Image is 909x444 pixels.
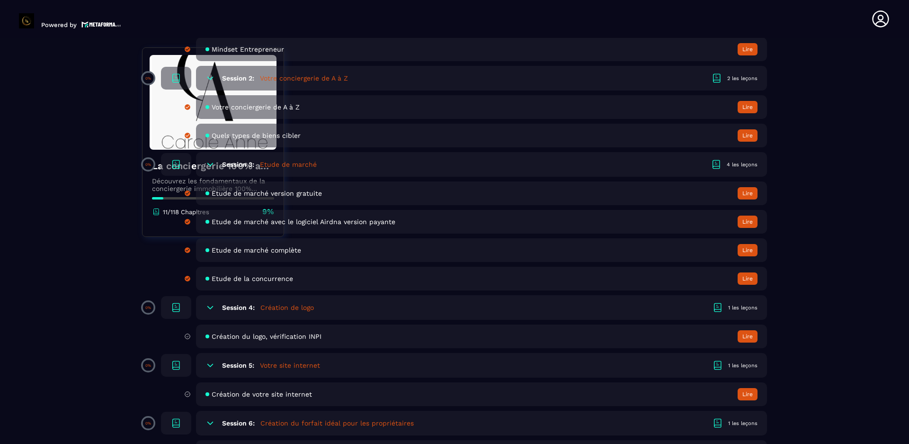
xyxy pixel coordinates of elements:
p: 0% [145,306,151,310]
h5: Votre conciergerie de A à Z [260,73,348,83]
span: Etude de marché avec le logiciel Airdna version payante [212,218,395,226]
span: Création du logo, vérification INPI [212,333,321,340]
span: Création de votre site internet [212,390,312,398]
button: Lire [738,330,757,343]
img: logo-branding [19,13,34,28]
button: Lire [738,216,757,228]
h6: Session 3: [222,161,254,168]
p: 0% [145,363,151,368]
span: Etude de la concurrence [212,275,293,282]
p: 9% [262,207,274,217]
span: Etude de marché complète [212,246,301,254]
span: Mindset Entrepreneur [212,45,284,53]
button: Lire [738,388,757,400]
span: Etude de marché version gratuite [212,190,322,197]
h6: Session 5: [222,362,254,369]
p: 0% [145,421,151,426]
p: Découvrez les fondamentaux de la conciergerie immobilière 100% automatisée. Cette formation est c... [152,177,274,192]
p: 11/118 Chapitres [163,208,209,216]
h6: Session 2: [222,74,254,82]
button: Lire [738,101,757,113]
img: banner [150,55,276,150]
h5: Création du forfait idéal pour les propriétaires [260,418,414,428]
h5: Etude de marché [260,160,317,169]
h6: Session 6: [222,419,255,427]
div: 4 les leçons [727,161,757,168]
div: 1 les leçons [728,362,757,369]
h5: Votre site internet [260,361,320,370]
button: Lire [738,272,757,285]
img: logo [81,20,121,28]
button: Lire [738,43,757,55]
div: 1 les leçons [728,304,757,311]
button: Lire [738,244,757,256]
span: Quels types de biens cibler [212,132,301,139]
h5: Création de logo [260,303,314,312]
p: Powered by [41,21,77,28]
p: 0% [145,163,151,167]
h6: Session 4: [222,304,255,311]
div: 2 les leçons [727,75,757,82]
p: 0% [145,76,151,81]
span: Votre conciergerie de A à Z [212,103,300,111]
button: Lire [738,129,757,142]
button: Lire [738,187,757,199]
div: 1 les leçons [728,420,757,427]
